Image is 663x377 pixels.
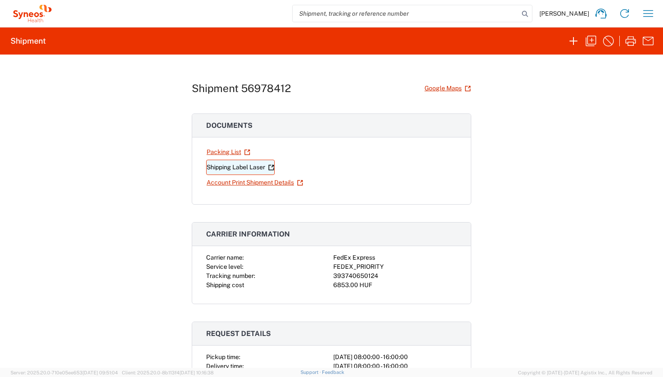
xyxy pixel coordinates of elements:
[122,370,214,375] span: Client: 2025.20.0-8b113f4
[293,5,519,22] input: Shipment, tracking or reference number
[206,272,255,279] span: Tracking number:
[206,175,304,190] a: Account Print Shipment Details
[206,363,244,370] span: Delivery time:
[333,353,457,362] div: [DATE] 08:00:00 - 16:00:00
[206,121,252,130] span: Documents
[206,353,240,360] span: Pickup time:
[333,253,457,262] div: FedEx Express
[322,370,344,375] a: Feedback
[206,230,290,238] span: Carrier information
[83,370,118,375] span: [DATE] 09:51:04
[333,262,457,271] div: FEDEX_PRIORITY
[206,329,271,338] span: Request details
[10,36,46,46] h2: Shipment
[206,144,251,160] a: Packing List
[10,370,118,375] span: Server: 2025.20.0-710e05ee653
[424,81,471,96] a: Google Maps
[333,271,457,281] div: 393740650124
[518,369,653,377] span: Copyright © [DATE]-[DATE] Agistix Inc., All Rights Reserved
[333,281,457,290] div: 6853.00 HUF
[300,370,322,375] a: Support
[333,362,457,371] div: [DATE] 08:00:00 - 16:00:00
[206,263,243,270] span: Service level:
[180,370,214,375] span: [DATE] 10:16:38
[206,281,244,288] span: Shipping cost
[192,82,291,95] h1: Shipment 56978412
[206,254,244,261] span: Carrier name:
[206,160,275,175] a: Shipping Label Laser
